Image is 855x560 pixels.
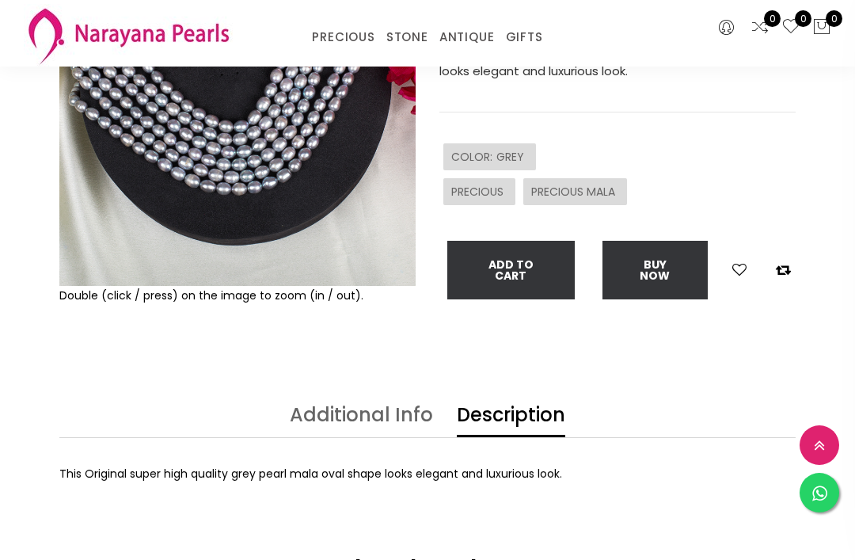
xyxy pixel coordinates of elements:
span: PRECIOUS MALA [531,184,619,200]
div: Double (click / press) on the image to zoom (in / out). [59,286,416,305]
button: Add to compare [771,260,796,280]
a: Additional Info [290,406,433,437]
span: PRECIOUS [451,184,507,200]
a: ANTIQUE [439,25,495,49]
button: Add To Cart [447,241,575,299]
span: 0 [764,10,781,27]
a: PRECIOUS [312,25,374,49]
button: Add to wishlist [728,260,751,280]
a: STONE [386,25,428,49]
button: 0 [812,17,831,38]
a: GIFTS [506,25,543,49]
span: 0 [795,10,811,27]
a: 0 [781,17,800,38]
button: Buy now [602,241,708,299]
div: This Original super high quality grey pearl mala oval shape looks elegant and luxurious look. [59,464,796,483]
a: 0 [750,17,769,38]
span: COLOR : [451,149,496,165]
span: GREY [496,149,528,165]
a: Description [457,406,565,437]
span: 0 [826,10,842,27]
